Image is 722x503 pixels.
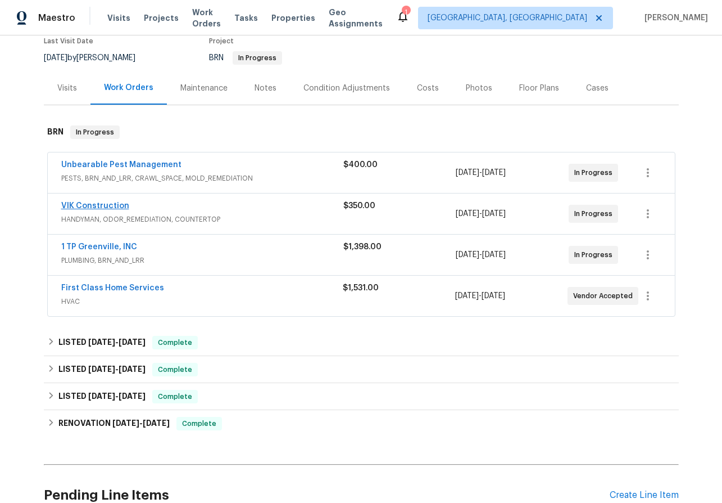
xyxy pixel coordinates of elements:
a: Unbearable Pest Management [61,161,181,169]
span: Complete [153,364,197,375]
span: Complete [153,391,197,402]
span: HANDYMAN, ODOR_REMEDIATION, COUNTERTOP [61,214,343,225]
h6: RENOVATION [58,417,170,430]
span: In Progress [574,167,617,178]
span: Maestro [38,12,75,24]
span: Tasks [234,14,258,22]
div: by [PERSON_NAME] [44,51,149,65]
span: - [455,290,505,302]
span: [DATE] [119,392,146,400]
span: - [456,208,506,219]
span: [DATE] [482,169,506,177]
span: $1,531.00 [343,284,379,292]
span: Geo Assignments [329,7,383,29]
div: Create Line Item [610,490,679,501]
span: In Progress [234,55,281,61]
span: HVAC [61,296,343,307]
span: [DATE] [455,292,479,300]
span: $1,398.00 [343,243,382,251]
span: Complete [153,337,197,348]
h6: BRN [47,125,63,139]
div: Work Orders [104,82,153,93]
span: [DATE] [88,338,115,346]
span: In Progress [574,208,617,219]
span: [DATE] [482,210,506,218]
span: Project [209,38,234,44]
div: LISTED [DATE]-[DATE]Complete [44,329,679,356]
div: Maintenance [180,83,228,94]
span: - [88,392,146,400]
div: Condition Adjustments [303,83,390,94]
span: [DATE] [456,169,479,177]
span: $350.00 [343,202,375,210]
div: Photos [466,83,492,94]
span: Last Visit Date [44,38,93,44]
h6: LISTED [58,390,146,403]
div: Floor Plans [519,83,559,94]
div: LISTED [DATE]-[DATE]Complete [44,383,679,410]
span: Visits [107,12,130,24]
span: Projects [144,12,179,24]
span: - [456,249,506,261]
span: Complete [178,418,221,429]
span: [DATE] [44,54,67,62]
a: First Class Home Services [61,284,164,292]
span: Vendor Accepted [573,290,637,302]
span: - [112,419,170,427]
div: Cases [586,83,609,94]
div: Visits [57,83,77,94]
span: In Progress [574,249,617,261]
div: Costs [417,83,439,94]
div: BRN In Progress [44,114,679,150]
div: 1 [402,7,410,18]
div: LISTED [DATE]-[DATE]Complete [44,356,679,383]
span: $400.00 [343,161,378,169]
span: In Progress [71,127,119,138]
span: - [88,338,146,346]
span: [DATE] [88,365,115,373]
span: PLUMBING, BRN_AND_LRR [61,255,343,266]
span: PESTS, BRN_AND_LRR, CRAWL_SPACE, MOLD_REMEDIATION [61,173,343,184]
span: Properties [271,12,315,24]
span: [PERSON_NAME] [640,12,708,24]
span: [DATE] [112,419,139,427]
span: [DATE] [119,338,146,346]
a: VIK Construction [61,202,129,210]
span: [DATE] [88,392,115,400]
span: [DATE] [143,419,170,427]
span: BRN [209,54,282,62]
div: Notes [255,83,276,94]
span: - [88,365,146,373]
h6: LISTED [58,363,146,376]
a: 1 TP Greenville, INC [61,243,137,251]
span: [GEOGRAPHIC_DATA], [GEOGRAPHIC_DATA] [428,12,587,24]
span: [DATE] [482,292,505,300]
span: - [456,167,506,178]
span: [DATE] [456,251,479,259]
span: [DATE] [119,365,146,373]
h6: LISTED [58,336,146,349]
span: [DATE] [456,210,479,218]
span: Work Orders [192,7,221,29]
div: RENOVATION [DATE]-[DATE]Complete [44,410,679,437]
span: [DATE] [482,251,506,259]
